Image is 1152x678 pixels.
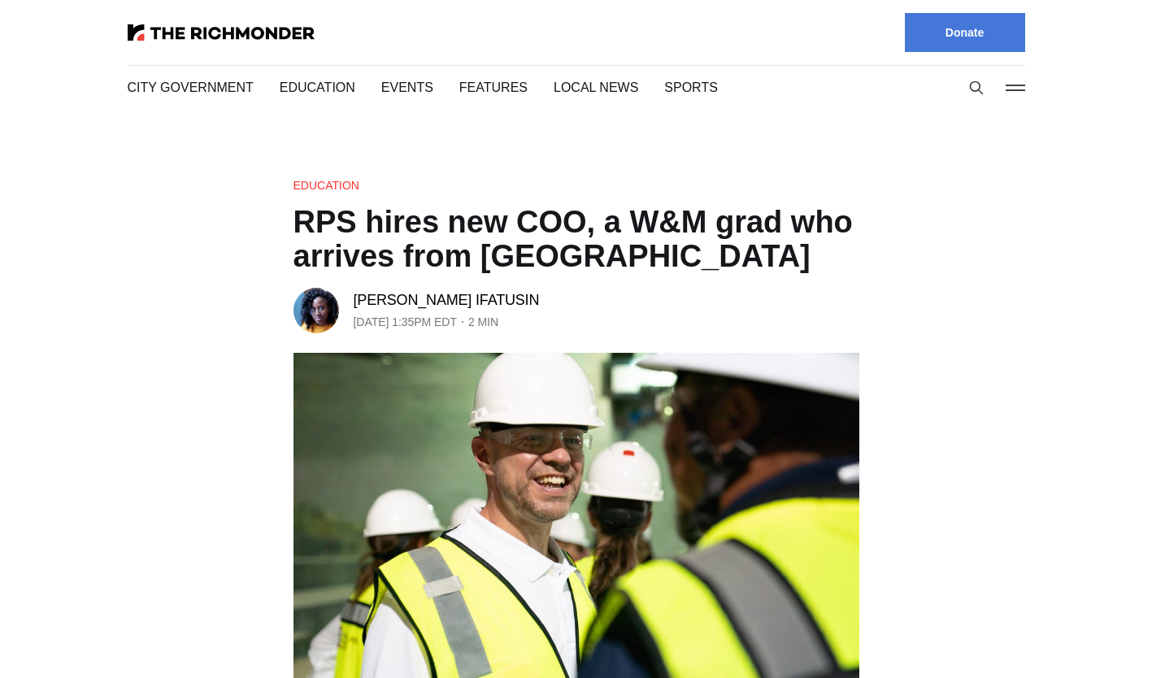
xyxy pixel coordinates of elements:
[293,288,339,333] img: Victoria A. Ifatusin
[128,80,254,94] a: City Government
[468,312,498,332] span: 2 min
[1015,598,1152,678] iframe: portal-trigger
[664,80,718,94] a: Sports
[354,312,457,332] time: [DATE] 1:35PM EDT
[354,290,540,310] a: [PERSON_NAME] Ifatusin
[293,179,359,192] a: Education
[554,80,638,94] a: Local News
[128,24,315,41] img: The Richmonder
[280,80,355,94] a: Education
[964,76,989,100] button: Search this site
[905,13,1025,52] a: Donate
[381,80,433,94] a: Events
[293,205,859,273] h1: RPS hires new COO, a W&M grad who arrives from [GEOGRAPHIC_DATA]
[459,80,528,94] a: Features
